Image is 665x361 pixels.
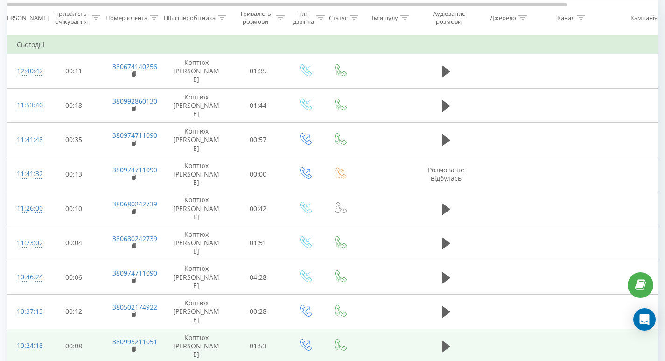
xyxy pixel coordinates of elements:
[164,226,229,260] td: Коптюх [PERSON_NAME]
[164,191,229,226] td: Коптюх [PERSON_NAME]
[372,14,398,21] div: Ім'я пулу
[45,226,103,260] td: 00:04
[45,191,103,226] td: 00:10
[45,123,103,157] td: 00:35
[164,295,229,329] td: Коптюх [PERSON_NAME]
[229,157,287,191] td: 00:00
[112,337,157,346] a: 380995211051
[53,10,90,26] div: Тривалість очікування
[112,62,157,71] a: 380674140256
[633,308,656,331] div: Open Intercom Messenger
[17,199,35,218] div: 11:26:00
[490,14,516,21] div: Джерело
[164,54,229,89] td: Коптюх [PERSON_NAME]
[229,123,287,157] td: 00:57
[17,337,35,355] div: 10:24:18
[112,131,157,140] a: 380974711090
[17,96,35,114] div: 11:53:40
[293,10,314,26] div: Тип дзвінка
[229,191,287,226] td: 00:42
[428,165,464,183] span: Розмова не відбулась
[112,303,157,311] a: 380502174922
[630,14,658,21] div: Кампанія
[164,14,216,21] div: ПІБ співробітника
[17,165,35,183] div: 11:41:32
[164,260,229,295] td: Коптюх [PERSON_NAME]
[557,14,574,21] div: Канал
[229,88,287,123] td: 01:44
[164,88,229,123] td: Коптюх [PERSON_NAME]
[112,234,157,243] a: 380680242739
[112,269,157,277] a: 380974711090
[17,131,35,149] div: 11:41:48
[105,14,147,21] div: Номер клієнта
[45,54,103,89] td: 00:11
[45,157,103,191] td: 00:13
[329,14,348,21] div: Статус
[229,54,287,89] td: 01:35
[17,234,35,252] div: 11:23:02
[17,62,35,80] div: 12:40:42
[45,295,103,329] td: 00:12
[164,123,229,157] td: Коптюх [PERSON_NAME]
[17,268,35,286] div: 10:46:24
[426,10,471,26] div: Аудіозапис розмови
[237,10,274,26] div: Тривалість розмови
[229,226,287,260] td: 01:51
[164,157,229,191] td: Коптюх [PERSON_NAME]
[1,14,49,21] div: [PERSON_NAME]
[112,165,157,174] a: 380974711090
[112,199,157,208] a: 380680242739
[45,260,103,295] td: 00:06
[45,88,103,123] td: 00:18
[17,303,35,321] div: 10:37:13
[229,295,287,329] td: 00:28
[112,97,157,106] a: 380992860130
[229,260,287,295] td: 04:28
